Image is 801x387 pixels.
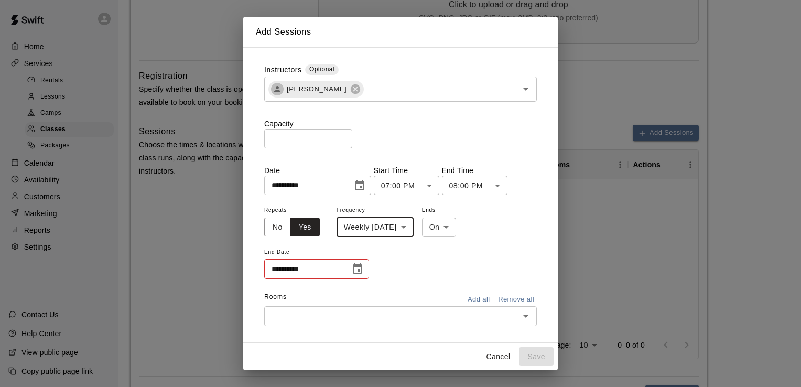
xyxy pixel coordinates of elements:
[349,175,370,196] button: Choose date, selected date is Oct 20, 2025
[337,203,414,218] span: Frequency
[518,82,533,96] button: Open
[442,176,507,195] div: 08:00 PM
[264,64,302,77] label: Instructors
[374,176,439,195] div: 07:00 PM
[442,165,507,176] p: End Time
[309,66,334,73] span: Optional
[518,309,533,324] button: Open
[264,218,291,237] button: No
[462,292,495,308] button: Add all
[481,347,515,367] button: Cancel
[264,203,328,218] span: Repeats
[347,259,368,279] button: Choose date
[271,83,284,95] div: Chris Merritt
[264,218,320,237] div: outlined button group
[264,293,287,300] span: Rooms
[337,218,414,237] div: Weekly [DATE]
[264,119,537,129] p: Capacity
[264,165,371,176] p: Date
[268,81,364,98] div: [PERSON_NAME]
[264,245,369,260] span: End Date
[243,17,558,47] h2: Add Sessions
[374,165,439,176] p: Start Time
[290,218,320,237] button: Yes
[422,218,457,237] div: On
[280,84,353,94] span: [PERSON_NAME]
[422,203,457,218] span: Ends
[495,292,537,308] button: Remove all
